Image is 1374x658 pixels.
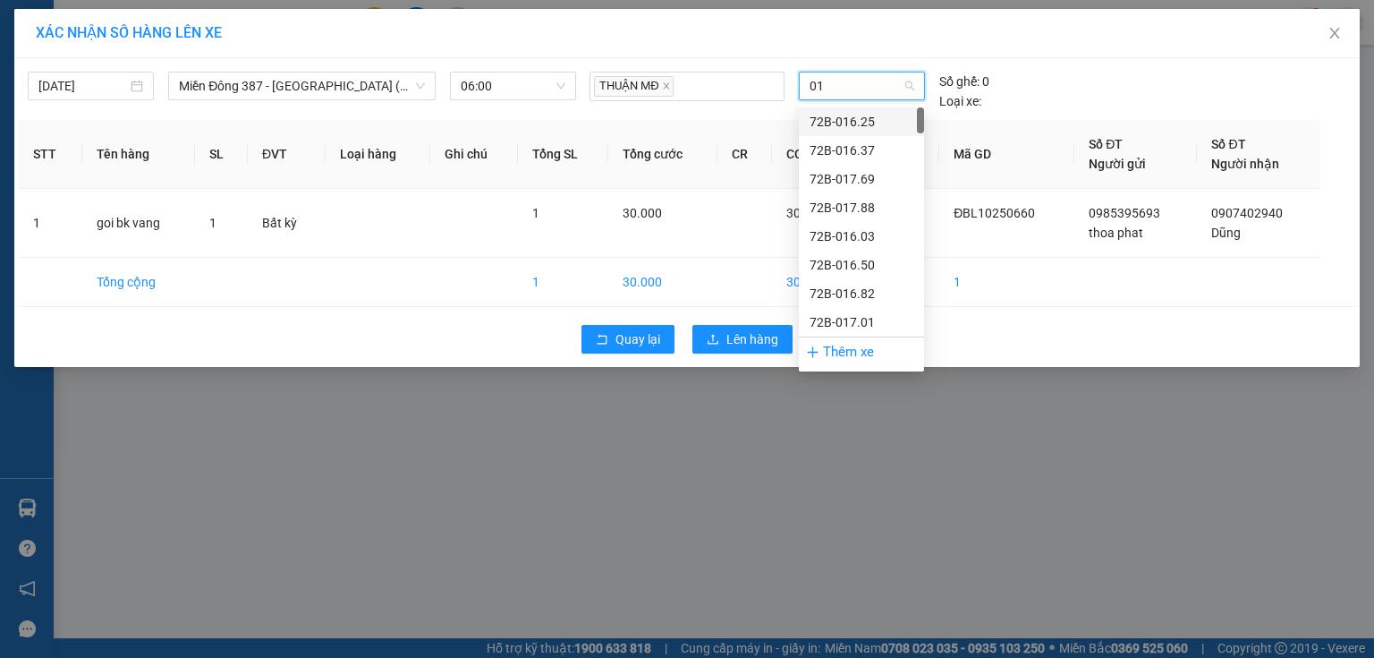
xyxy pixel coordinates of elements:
[38,76,127,96] input: 13/10/2025
[810,312,913,332] div: 72B-017.01
[608,120,717,189] th: Tổng cước
[461,73,565,99] span: 06:00
[532,206,539,220] span: 1
[150,120,165,139] span: C :
[179,73,425,99] span: Miền Đông 387 - Bà Rịa (hàng hoá)
[1089,157,1146,171] span: Người gửi
[772,258,855,307] td: 30.000
[799,279,924,308] div: 72B-016.82
[415,81,426,91] span: down
[954,206,1035,220] span: ĐBL10250660
[799,136,924,165] div: 72B-016.37
[1327,26,1342,40] span: close
[608,258,717,307] td: 30.000
[153,15,278,58] div: Hàng Bà Rịa
[1211,157,1279,171] span: Người nhận
[939,258,1074,307] td: 1
[82,120,195,189] th: Tên hàng
[1089,137,1123,151] span: Số ĐT
[15,37,140,58] div: thoa phat
[15,17,43,36] span: Gửi:
[1310,9,1360,59] button: Close
[1089,226,1143,240] span: thoa phat
[594,76,673,97] span: THUẬN MĐ
[726,329,778,349] span: Lên hàng
[15,58,140,83] div: 0985395693
[518,258,609,307] td: 1
[810,112,913,132] div: 72B-016.25
[786,206,826,220] span: 30.000
[799,165,924,193] div: 72B-017.69
[662,81,671,90] span: close
[799,251,924,279] div: 72B-016.50
[15,15,140,37] div: 167 QL13
[799,107,924,136] div: 72B-016.25
[82,189,195,258] td: goi bk vang
[1211,137,1245,151] span: Số ĐT
[1211,206,1283,220] span: 0907402940
[939,120,1074,189] th: Mã GD
[939,72,980,91] span: Số ghế:
[799,337,924,368] div: Thêm xe
[153,80,278,105] div: 0907402940
[195,120,248,189] th: SL
[153,17,196,36] span: Nhận:
[209,216,216,230] span: 1
[581,325,674,354] button: rollbackQuay lại
[799,308,924,337] div: 72B-017.01
[939,72,989,91] div: 0
[623,206,662,220] span: 30.000
[248,120,326,189] th: ĐVT
[806,346,819,359] span: plus
[596,333,608,347] span: rollback
[939,91,981,111] span: Loại xe:
[150,115,280,141] div: 30.000
[518,120,609,189] th: Tổng SL
[82,258,195,307] td: Tổng cộng
[692,325,793,354] button: uploadLên hàng
[326,120,429,189] th: Loại hàng
[248,189,326,258] td: Bất kỳ
[810,198,913,218] div: 72B-017.88
[799,222,924,251] div: 72B-016.03
[19,120,82,189] th: STT
[810,284,913,303] div: 72B-016.82
[717,120,772,189] th: CR
[810,255,913,275] div: 72B-016.50
[1211,226,1241,240] span: Dũng
[772,120,855,189] th: CC
[19,189,82,258] td: 1
[153,58,278,80] div: Dũng
[1089,206,1160,220] span: 0985395693
[36,24,222,41] span: XÁC NHẬN SỐ HÀNG LÊN XE
[615,329,660,349] span: Quay lại
[810,141,913,160] div: 72B-016.37
[810,169,913,189] div: 72B-017.69
[810,226,913,246] div: 72B-016.03
[430,120,518,189] th: Ghi chú
[707,333,719,347] span: upload
[799,193,924,222] div: 72B-017.88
